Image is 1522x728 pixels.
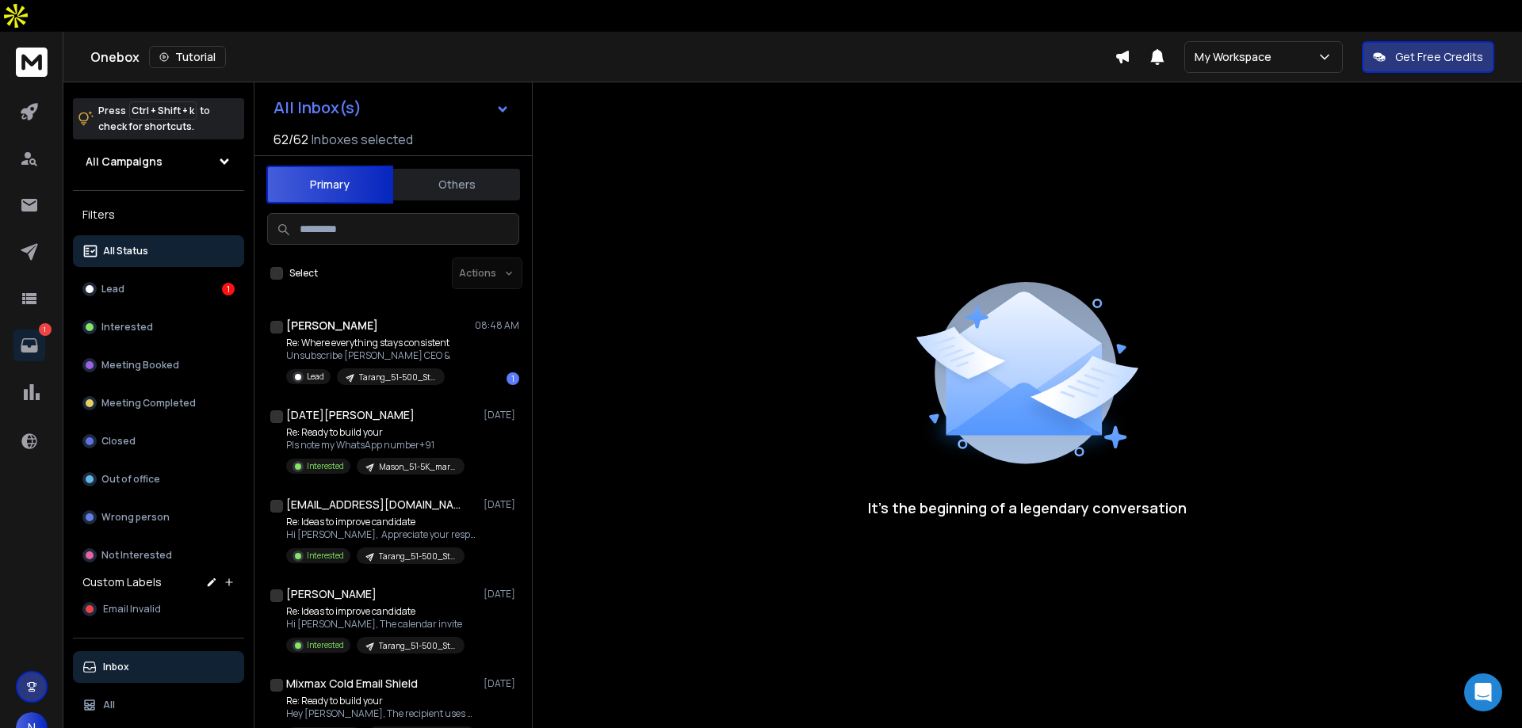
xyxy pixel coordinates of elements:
button: Meeting Booked [73,349,244,381]
p: 1 [39,323,52,336]
div: 1 [507,372,519,385]
span: Email Invalid [103,603,161,616]
label: Select [289,267,318,280]
p: Hey [PERSON_NAME], The recipient uses Mixmax [286,707,476,720]
p: Interested [101,321,153,334]
button: Get Free Credits [1362,41,1494,73]
p: [DATE] [484,409,519,421]
p: Re: Ideas to improve candidate [286,516,476,528]
p: Meeting Booked [101,359,179,372]
h1: [EMAIL_ADDRESS][DOMAIN_NAME] [286,497,461,513]
p: 08:48 AM [475,319,519,332]
div: 1 [222,283,235,295]
span: 62 / 62 [273,130,308,149]
span: Ctrl + Shift + k [129,101,197,120]
p: All Status [103,245,148,257]
p: Unsubscribe [PERSON_NAME] CEO & [286,349,450,362]
p: [DATE] [484,677,519,690]
button: Interested [73,311,244,343]
button: All Inbox(s) [261,92,522,124]
p: Lead [101,283,124,295]
button: Wrong person [73,501,244,533]
p: Not Interested [101,549,172,562]
h1: All Inbox(s) [273,100,361,116]
h1: [DATE][PERSON_NAME] [286,407,415,423]
button: All Campaigns [73,146,244,177]
button: Email Invalid [73,593,244,625]
h3: Inboxes selected [312,130,413,149]
p: Interested [307,639,344,651]
h1: Mixmax Cold Email Shield [286,676,418,692]
p: Re: Ready to build your [286,695,476,707]
button: Inbox [73,651,244,683]
p: Meeting Completed [101,397,196,410]
p: Press to check for shortcuts. [98,103,210,135]
p: Re: Where everything stays consistent [286,337,450,349]
p: My Workspace [1195,49,1278,65]
p: Pls note my WhatsApp number+91 [286,439,465,452]
p: Hi [PERSON_NAME], The calendar invite [286,618,465,631]
button: Not Interested [73,539,244,571]
h1: [PERSON_NAME] [286,586,377,602]
p: Hi [PERSON_NAME], Appreciate your response! I’ve [286,528,476,541]
p: All [103,699,115,711]
button: Others [393,167,520,202]
a: 1 [13,330,45,361]
button: Out of office [73,463,244,495]
button: Primary [266,166,393,204]
p: Re: Ready to build your [286,426,465,439]
button: Lead1 [73,273,244,305]
p: Tarang_51-500_Staffing & Recruiting_CEO_COO_USA [359,372,435,383]
div: Onebox [90,46,1115,68]
button: Tutorial [149,46,226,68]
p: Tarang_51-500_Staffing & Recruiting_CEO_COO_USA [379,551,455,562]
button: All Status [73,235,244,267]
p: Mason_51-5K_marketing_Palm [GEOGRAPHIC_DATA] [GEOGRAPHIC_DATA] [379,461,455,473]
h1: [PERSON_NAME] [286,318,378,334]
p: It’s the beginning of a legendary conversation [868,497,1187,519]
h1: All Campaigns [86,154,163,170]
div: Open Intercom Messenger [1464,673,1502,711]
p: Interested [307,460,344,472]
p: Wrong person [101,511,170,524]
p: Interested [307,550,344,562]
h3: Custom Labels [82,574,162,590]
button: Closed [73,425,244,457]
p: [DATE] [484,498,519,511]
h3: Filters [73,204,244,226]
p: Inbox [103,661,129,673]
p: Lead [307,371,324,383]
button: All [73,689,244,721]
p: [DATE] [484,588,519,600]
button: Meeting Completed [73,387,244,419]
p: Closed [101,435,136,448]
p: Tarang_51-500_Staffing & Recruiting_CEO_COO_USA [379,640,455,652]
p: Get Free Credits [1395,49,1483,65]
p: Out of office [101,473,160,486]
p: Re: Ideas to improve candidate [286,605,465,618]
